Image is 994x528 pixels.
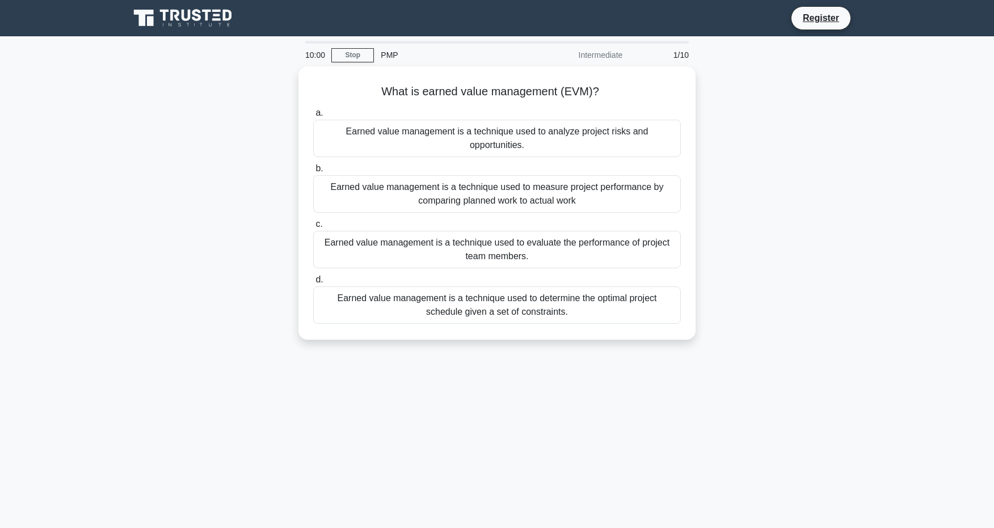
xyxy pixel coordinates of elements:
[313,231,681,268] div: Earned value management is a technique used to evaluate the performance of project team members.
[298,44,331,66] div: 10:00
[315,219,322,229] span: c.
[315,274,323,284] span: d.
[315,108,323,117] span: a.
[312,85,682,99] h5: What is earned value management (EVM)?
[313,175,681,213] div: Earned value management is a technique used to measure project performance by comparing planned w...
[796,11,846,25] a: Register
[313,286,681,324] div: Earned value management is a technique used to determine the optimal project schedule given a set...
[315,163,323,173] span: b.
[331,48,374,62] a: Stop
[530,44,629,66] div: Intermediate
[374,44,530,66] div: PMP
[629,44,696,66] div: 1/10
[313,120,681,157] div: Earned value management is a technique used to analyze project risks and opportunities.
